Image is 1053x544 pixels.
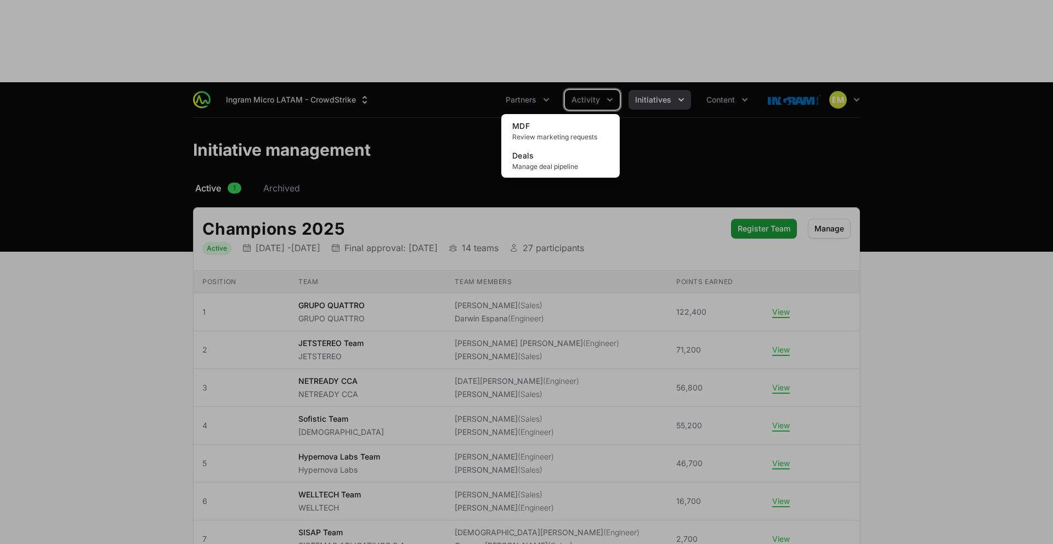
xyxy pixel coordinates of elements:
span: Manage deal pipeline [512,162,609,171]
span: Deals [512,151,534,160]
div: Main navigation [211,90,755,110]
span: MDF [512,121,530,131]
div: Activity menu [565,90,620,110]
span: Review marketing requests [512,133,609,141]
a: DealsManage deal pipeline [503,146,618,175]
a: MDFReview marketing requests [503,116,618,146]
